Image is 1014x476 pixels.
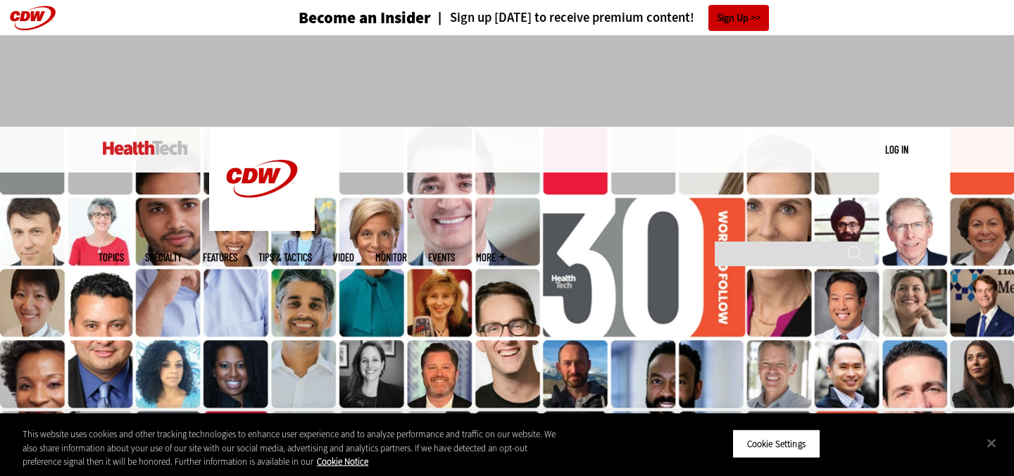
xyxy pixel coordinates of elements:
[431,11,694,25] a: Sign up [DATE] to receive premium content!
[246,10,431,26] a: Become an Insider
[333,252,354,263] a: Video
[103,141,188,155] img: Home
[885,143,908,156] a: Log in
[428,252,455,263] a: Events
[145,252,182,263] span: Specialty
[299,10,431,26] h3: Become an Insider
[885,142,908,157] div: User menu
[209,220,315,234] a: CDW
[375,252,407,263] a: MonITor
[476,252,506,263] span: More
[209,127,315,231] img: Home
[732,429,820,458] button: Cookie Settings
[708,5,769,31] a: Sign Up
[203,252,237,263] a: Features
[23,427,558,469] div: This website uses cookies and other tracking technologies to enhance user experience and to analy...
[251,49,763,113] iframe: advertisement
[99,252,124,263] span: Topics
[317,456,368,468] a: More information about your privacy
[258,252,312,263] a: Tips & Tactics
[976,427,1007,458] button: Close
